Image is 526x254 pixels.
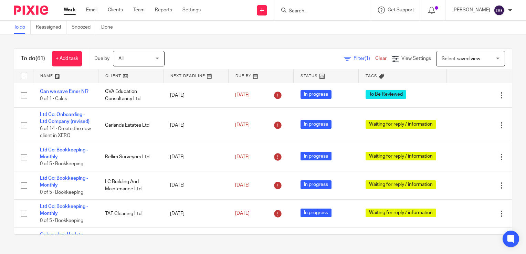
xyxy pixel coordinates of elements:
[366,152,436,160] span: Waiting for reply / information
[401,56,431,61] span: View Settings
[366,90,406,99] span: To Be Reviewed
[235,183,250,188] span: [DATE]
[366,180,436,189] span: Waiting for reply / information
[301,180,332,189] span: In progress
[64,7,76,13] a: Work
[288,8,350,14] input: Search
[366,120,436,129] span: Waiting for reply / information
[21,55,45,62] h1: To do
[40,89,88,94] a: Can we save Emer NI?
[14,21,31,34] a: To do
[163,143,228,171] td: [DATE]
[40,218,83,223] span: 0 of 5 · Bookkeeping
[235,211,250,216] span: [DATE]
[118,56,124,61] span: All
[101,21,118,34] a: Done
[40,204,88,216] a: Ltd Co: Bookkeeping - Monthly
[452,7,490,13] p: [PERSON_NAME]
[442,56,480,61] span: Select saved view
[163,200,228,228] td: [DATE]
[40,190,83,195] span: 0 of 5 · Bookkeeping
[301,90,332,99] span: In progress
[235,93,250,98] span: [DATE]
[98,107,163,143] td: Garlands Estates Ltd
[86,7,97,13] a: Email
[52,51,82,66] a: + Add task
[301,152,332,160] span: In progress
[72,21,96,34] a: Snoozed
[375,56,387,61] a: Clear
[133,7,145,13] a: Team
[163,171,228,199] td: [DATE]
[98,83,163,107] td: CVA Education Consultancy Ltd
[365,56,370,61] span: (1)
[40,176,88,188] a: Ltd Co: Bookkeeping - Monthly
[163,83,228,107] td: [DATE]
[354,56,375,61] span: Filter
[35,56,45,61] span: (61)
[40,232,83,237] a: Onboarding Update
[98,143,163,171] td: Rellim Surveyors Ltd
[235,123,250,128] span: [DATE]
[163,107,228,143] td: [DATE]
[98,171,163,199] td: LC Building And Maintenance Ltd
[301,209,332,217] span: In progress
[36,21,66,34] a: Reassigned
[182,7,201,13] a: Settings
[301,120,332,129] span: In progress
[366,209,436,217] span: Waiting for reply / information
[366,74,377,78] span: Tags
[14,6,48,15] img: Pixie
[40,112,90,124] a: Ltd Co: Onboarding - Ltd Company (revised)
[108,7,123,13] a: Clients
[94,55,109,62] p: Due by
[40,126,91,138] span: 6 of 14 · Create the new client in XERO
[98,200,163,228] td: TAF Cleaning Ltd
[388,8,414,12] span: Get Support
[155,7,172,13] a: Reports
[40,96,67,101] span: 0 of 1 · Calcs
[40,162,83,167] span: 0 of 5 · Bookkeeping
[235,155,250,159] span: [DATE]
[40,148,88,159] a: Ltd Co: Bookkeeping - Monthly
[494,5,505,16] img: svg%3E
